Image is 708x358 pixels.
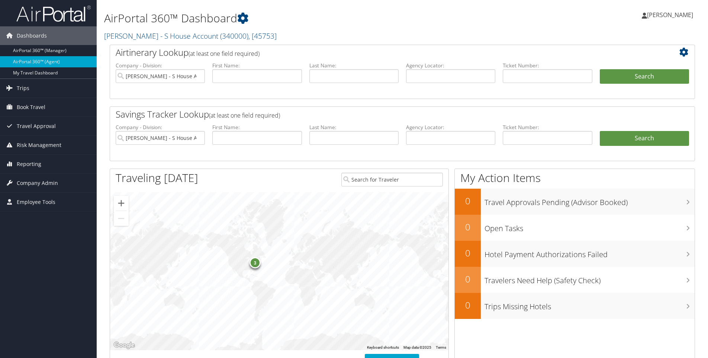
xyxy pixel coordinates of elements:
[104,31,277,41] a: [PERSON_NAME] - S House Account
[367,345,399,350] button: Keyboard shortcuts
[209,111,280,119] span: (at least one field required)
[104,10,502,26] h1: AirPortal 360™ Dashboard
[455,241,695,267] a: 0Hotel Payment Authorizations Failed
[116,124,205,131] label: Company - Division:
[455,189,695,215] a: 0Travel Approvals Pending (Advisor Booked)
[455,293,695,319] a: 0Trips Missing Hotels
[341,173,443,186] input: Search for Traveler
[114,196,129,211] button: Zoom in
[116,108,640,121] h2: Savings Tracker Lookup
[212,124,302,131] label: First Name:
[485,246,695,260] h3: Hotel Payment Authorizations Failed
[455,170,695,186] h1: My Action Items
[455,221,481,233] h2: 0
[17,26,47,45] span: Dashboards
[647,11,693,19] span: [PERSON_NAME]
[114,211,129,226] button: Zoom out
[406,62,495,69] label: Agency Locator:
[600,131,689,146] a: Search
[220,31,248,41] span: ( 340000 )
[455,215,695,241] a: 0Open Tasks
[455,247,481,259] h2: 0
[16,5,91,22] img: airportal-logo.png
[250,257,261,268] div: 3
[17,117,56,135] span: Travel Approval
[485,194,695,208] h3: Travel Approvals Pending (Advisor Booked)
[17,174,58,192] span: Company Admin
[406,124,495,131] label: Agency Locator:
[17,155,41,173] span: Reporting
[503,62,592,69] label: Ticket Number:
[212,62,302,69] label: First Name:
[485,272,695,286] h3: Travelers Need Help (Safety Check)
[485,298,695,312] h3: Trips Missing Hotels
[189,49,260,58] span: (at least one field required)
[455,273,481,285] h2: 0
[600,69,689,84] button: Search
[17,79,29,98] span: Trips
[503,124,592,131] label: Ticket Number:
[17,136,61,154] span: Risk Management
[309,124,399,131] label: Last Name:
[455,195,481,207] h2: 0
[485,220,695,234] h3: Open Tasks
[17,98,45,116] span: Book Travel
[17,193,55,211] span: Employee Tools
[403,345,431,349] span: Map data ©2025
[642,4,701,26] a: [PERSON_NAME]
[309,62,399,69] label: Last Name:
[116,46,640,59] h2: Airtinerary Lookup
[112,341,136,350] a: Open this area in Google Maps (opens a new window)
[116,131,205,145] input: search accounts
[436,345,446,349] a: Terms (opens in new tab)
[112,341,136,350] img: Google
[248,31,277,41] span: , [ 45753 ]
[455,267,695,293] a: 0Travelers Need Help (Safety Check)
[455,299,481,311] h2: 0
[116,170,198,186] h1: Traveling [DATE]
[116,62,205,69] label: Company - Division:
